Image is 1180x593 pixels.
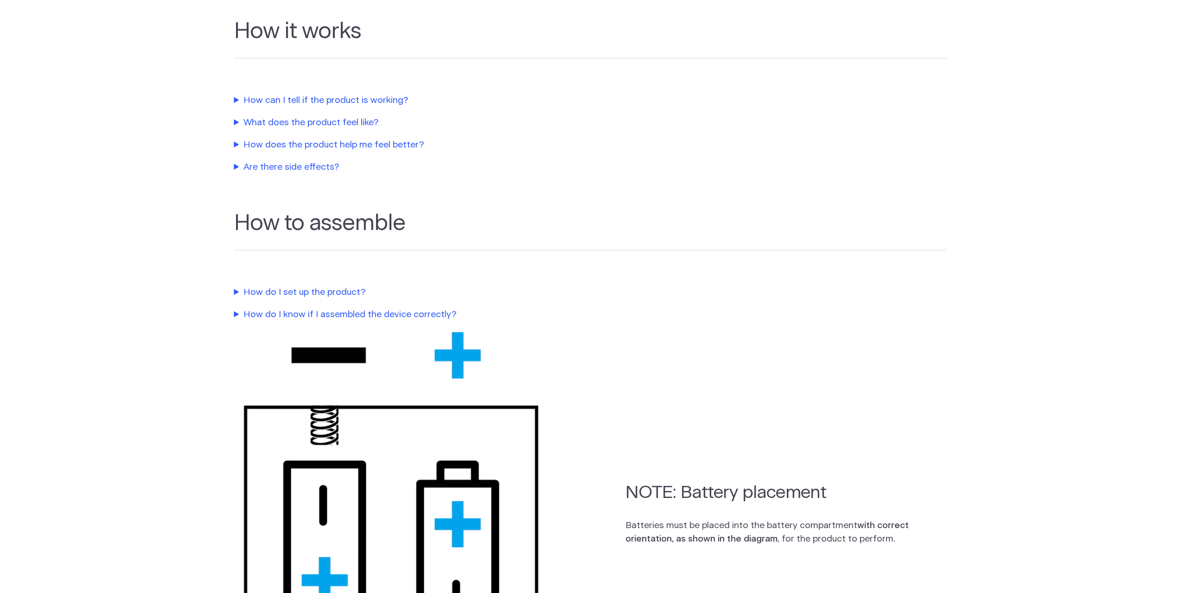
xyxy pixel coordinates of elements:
[234,19,946,58] h2: How it works
[234,308,656,322] summary: How do I know if I assembled the device correctly?
[234,286,656,300] summary: How do I set up the product?
[234,116,656,130] summary: What does the product feel like?
[234,161,656,174] summary: Are there side effects?
[234,210,946,250] h2: How to assemble
[234,94,656,108] summary: How can I tell if the product is working?
[625,481,910,504] h2: NOTE: Battery placement
[625,519,910,546] p: Batteries must be placed into the battery compartment , for the product to perform.
[234,139,656,152] summary: How does the product help me feel better?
